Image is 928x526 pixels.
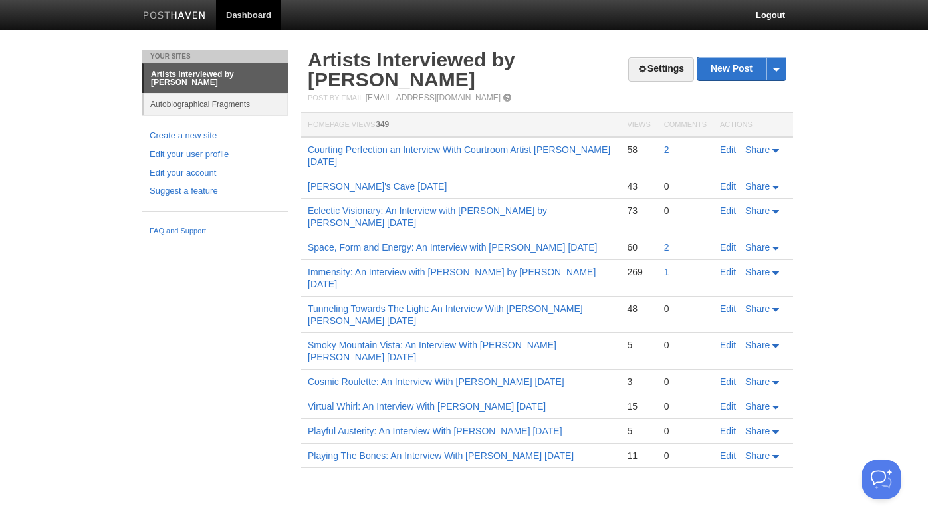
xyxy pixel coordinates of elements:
img: Posthaven-bar [143,11,206,21]
div: 5 [627,425,650,437]
a: [EMAIL_ADDRESS][DOMAIN_NAME] [366,93,501,102]
div: 58 [627,144,650,156]
span: Share [745,303,770,314]
span: 349 [376,120,389,129]
span: Share [745,242,770,253]
a: Edit [720,401,736,412]
a: Edit [720,376,736,387]
th: Comments [657,113,713,138]
a: Virtual Whirl: An Interview With [PERSON_NAME] [DATE] [308,401,546,412]
a: Autobiographical Fragments [144,93,288,115]
div: 0 [664,303,707,315]
a: Settings [628,57,694,82]
div: 0 [664,400,707,412]
div: 0 [664,450,707,461]
a: Edit [720,181,736,192]
a: Edit [720,144,736,155]
a: Edit your account [150,166,280,180]
a: 1 [664,267,669,277]
div: 5 [627,339,650,351]
span: Post by Email [308,94,363,102]
div: 0 [664,376,707,388]
iframe: Help Scout Beacon - Open [862,460,901,499]
span: Share [745,205,770,216]
th: Homepage Views [301,113,620,138]
a: Artists Interviewed by [PERSON_NAME] [308,49,515,90]
a: Space, Form and Energy: An Interview with [PERSON_NAME] [DATE] [308,242,597,253]
a: Artists Interviewed by [PERSON_NAME] [144,64,288,93]
a: 2 [664,242,669,253]
a: 2 [664,144,669,155]
a: Edit [720,340,736,350]
th: Actions [713,113,793,138]
th: Views [620,113,657,138]
div: 269 [627,266,650,278]
span: Share [745,267,770,277]
a: Eclectic Visionary: An Interview with [PERSON_NAME] by [PERSON_NAME] [DATE] [308,205,547,228]
a: Playing The Bones: An Interview With [PERSON_NAME] [DATE] [308,450,574,461]
a: Immensity: An Interview with [PERSON_NAME] by [PERSON_NAME] [DATE] [308,267,596,289]
div: 73 [627,205,650,217]
div: 0 [664,205,707,217]
a: Create a new site [150,129,280,143]
div: 0 [664,339,707,351]
a: Edit [720,205,736,216]
a: Courting Perfection an Interview With Courtroom Artist [PERSON_NAME] [DATE] [308,144,610,167]
a: Playful Austerity: An Interview With [PERSON_NAME] [DATE] [308,426,562,436]
a: Edit [720,450,736,461]
div: 43 [627,180,650,192]
a: Edit [720,267,736,277]
span: Share [745,181,770,192]
span: Share [745,340,770,350]
a: Smoky Mountain Vista: An Interview With [PERSON_NAME] [PERSON_NAME] [DATE] [308,340,556,362]
div: 11 [627,450,650,461]
div: 0 [664,180,707,192]
a: Tunneling Towards The Light: An Interview With [PERSON_NAME] [PERSON_NAME] [DATE] [308,303,583,326]
div: 15 [627,400,650,412]
span: Share [745,376,770,387]
a: New Post [697,57,786,80]
span: Share [745,401,770,412]
a: FAQ and Support [150,225,280,237]
a: Edit [720,303,736,314]
div: 48 [627,303,650,315]
a: Suggest a feature [150,184,280,198]
a: Edit [720,426,736,436]
a: Edit [720,242,736,253]
span: Share [745,144,770,155]
div: 3 [627,376,650,388]
span: Share [745,426,770,436]
a: Edit your user profile [150,148,280,162]
li: Your Sites [142,50,288,63]
a: [PERSON_NAME]'s Cave [DATE] [308,181,447,192]
div: 60 [627,241,650,253]
div: 0 [664,425,707,437]
a: Cosmic Roulette: An Interview With [PERSON_NAME] [DATE] [308,376,564,387]
span: Share [745,450,770,461]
